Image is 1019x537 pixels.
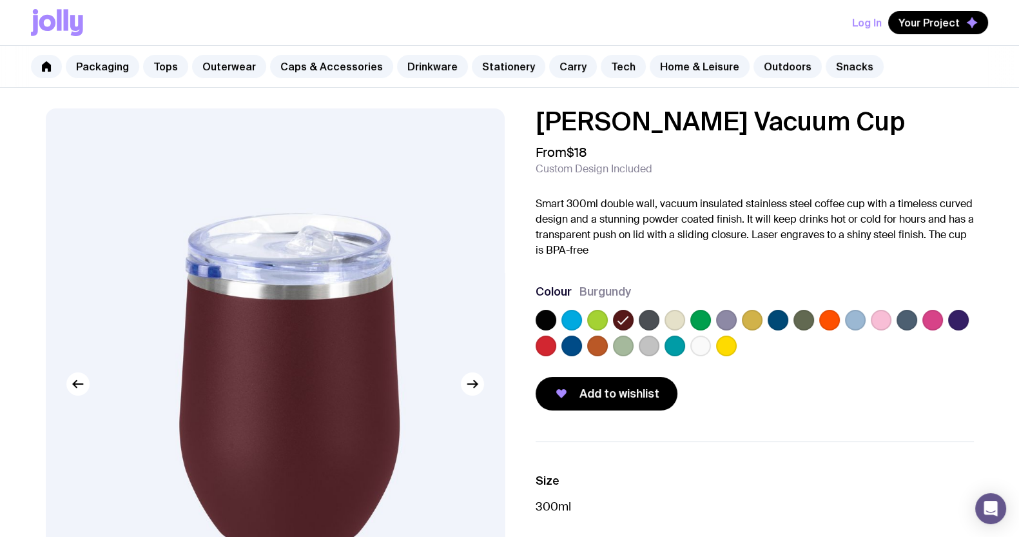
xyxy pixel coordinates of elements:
div: Open Intercom Messenger [975,493,1006,524]
button: Your Project [888,11,988,34]
span: Custom Design Included [536,163,652,176]
a: Home & Leisure [650,55,750,78]
a: Snacks [826,55,884,78]
a: Outdoors [753,55,822,78]
button: Log In [852,11,882,34]
a: Stationery [472,55,545,78]
h1: [PERSON_NAME] Vacuum Cup [536,108,974,134]
a: Packaging [66,55,139,78]
p: 300ml [536,499,974,514]
a: Caps & Accessories [270,55,393,78]
a: Outerwear [192,55,266,78]
a: Tops [143,55,188,78]
span: From [536,145,587,160]
span: Burgundy [579,284,631,299]
span: $18 [567,144,587,161]
p: Smart 300ml double wall, vacuum insulated stainless steel coffee cup with a timeless curved desig... [536,196,974,258]
a: Drinkware [397,55,468,78]
span: Your Project [898,16,960,29]
h3: Size [536,473,974,489]
span: Add to wishlist [579,386,659,401]
button: Add to wishlist [536,377,677,410]
h3: Colour [536,284,572,299]
a: Tech [601,55,646,78]
a: Carry [549,55,597,78]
